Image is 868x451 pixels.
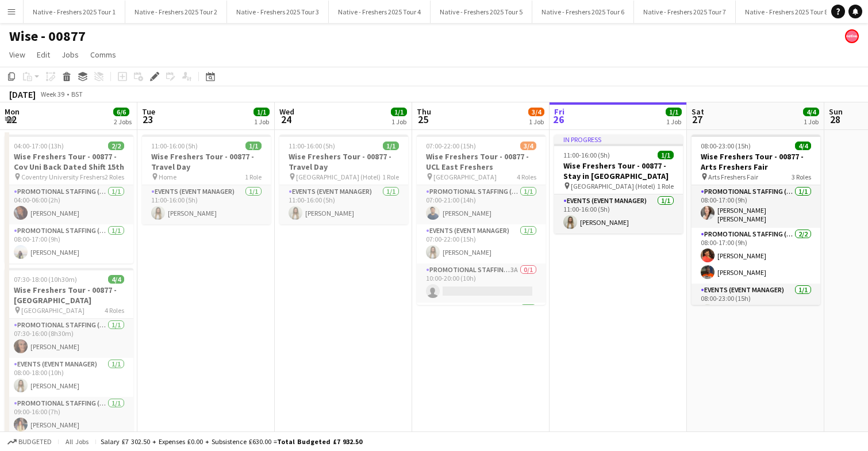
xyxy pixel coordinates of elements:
[795,142,811,150] span: 4/4
[296,173,381,181] span: [GEOGRAPHIC_DATA] (Hotel)
[329,1,431,23] button: Native - Freshers 2025 Tour 4
[289,142,335,150] span: 11:00-16:00 (5h)
[5,106,20,117] span: Mon
[108,142,124,150] span: 2/2
[528,108,544,116] span: 3/4
[142,106,155,117] span: Tue
[708,173,758,181] span: Arts Freshers Fair
[417,106,431,117] span: Thu
[532,1,634,23] button: Native - Freshers 2025 Tour 6
[5,268,133,438] app-job-card: 07:30-18:00 (10h30m)4/4Wise Freshers Tour - 00877 - [GEOGRAPHIC_DATA] [GEOGRAPHIC_DATA]4 RolesPro...
[245,173,262,181] span: 1 Role
[554,135,683,234] app-job-card: In progress11:00-16:00 (5h)1/1Wise Freshers Tour - 00877 - Stay in [GEOGRAPHIC_DATA] [GEOGRAPHIC_...
[417,224,546,263] app-card-role: Events (Event Manager)1/107:00-22:00 (15h)[PERSON_NAME]
[5,358,133,397] app-card-role: Events (Event Manager)1/108:00-18:00 (10h)[PERSON_NAME]
[845,29,859,43] app-user-avatar: native Staffing
[63,437,91,446] span: All jobs
[554,135,683,144] div: In progress
[736,1,838,23] button: Native - Freshers 2025 Tour 8
[554,194,683,234] app-card-role: Events (Event Manager)1/111:00-16:00 (5h)[PERSON_NAME]
[804,117,819,126] div: 1 Job
[140,113,155,126] span: 23
[279,185,408,224] app-card-role: Events (Event Manager)1/111:00-16:00 (5h)[PERSON_NAME]
[803,108,819,116] span: 4/4
[3,113,20,126] span: 22
[431,1,532,23] button: Native - Freshers 2025 Tour 5
[415,113,431,126] span: 25
[391,117,406,126] div: 1 Job
[279,106,294,117] span: Wed
[5,151,133,172] h3: Wise Freshers Tour - 00877 - Cov Uni Back Dated Shift 15th
[433,173,497,181] span: [GEOGRAPHIC_DATA]
[9,28,86,45] h1: Wise - 00877
[254,108,270,116] span: 1/1
[62,49,79,60] span: Jobs
[692,284,820,323] app-card-role: Events (Event Manager)1/108:00-23:00 (15h)
[692,151,820,172] h3: Wise Freshers Tour - 00877 - Arts Freshers Fair
[21,173,105,181] span: Coventry University Freshers
[38,90,67,98] span: Week 39
[254,117,269,126] div: 1 Job
[278,113,294,126] span: 24
[101,437,362,446] div: Salary £7 302.50 + Expenses £0.00 + Subsistence £630.00 =
[657,182,674,190] span: 1 Role
[690,113,704,126] span: 27
[71,90,83,98] div: BST
[552,113,564,126] span: 26
[125,1,227,23] button: Native - Freshers 2025 Tour 2
[417,303,546,342] app-card-role: Promotional Staffing (Brand Ambassadors)1/1
[383,142,399,150] span: 1/1
[554,106,564,117] span: Fri
[517,173,536,181] span: 4 Roles
[86,47,121,62] a: Comms
[563,151,610,159] span: 11:00-16:00 (5h)
[105,173,124,181] span: 2 Roles
[142,185,271,224] app-card-role: Events (Event Manager)1/111:00-16:00 (5h)[PERSON_NAME]
[114,117,132,126] div: 2 Jobs
[105,306,124,315] span: 4 Roles
[417,135,546,305] app-job-card: 07:00-22:00 (15h)3/4Wise Freshers Tour - 00877 - UCL East Freshers [GEOGRAPHIC_DATA]4 RolesPromot...
[142,151,271,172] h3: Wise Freshers Tour - 00877 - Travel Day
[634,1,736,23] button: Native - Freshers 2025 Tour 7
[108,275,124,284] span: 4/4
[792,173,811,181] span: 3 Roles
[142,135,271,224] app-job-card: 11:00-16:00 (5h)1/1Wise Freshers Tour - 00877 - Travel Day Home1 RoleEvents (Event Manager)1/111:...
[277,437,362,446] span: Total Budgeted £7 932.50
[827,113,843,126] span: 28
[279,135,408,224] app-job-card: 11:00-16:00 (5h)1/1Wise Freshers Tour - 00877 - Travel Day [GEOGRAPHIC_DATA] (Hotel)1 RoleEvents ...
[692,228,820,284] app-card-role: Promotional Staffing (Brand Ambassadors)2/208:00-17:00 (9h)[PERSON_NAME][PERSON_NAME]
[5,285,133,305] h3: Wise Freshers Tour - 00877 - [GEOGRAPHIC_DATA]
[9,89,36,100] div: [DATE]
[90,49,116,60] span: Comms
[391,108,407,116] span: 1/1
[14,275,77,284] span: 07:30-18:00 (10h30m)
[701,142,751,150] span: 08:00-23:00 (15h)
[426,142,476,150] span: 07:00-22:00 (15h)
[666,108,682,116] span: 1/1
[520,142,536,150] span: 3/4
[554,160,683,181] h3: Wise Freshers Tour - 00877 - Stay in [GEOGRAPHIC_DATA]
[692,185,820,228] app-card-role: Promotional Staffing (Brand Ambassadors)1/108:00-17:00 (9h)[PERSON_NAME] [PERSON_NAME]
[5,185,133,224] app-card-role: Promotional Staffing (Brand Ambassadors)1/104:00-06:00 (2h)[PERSON_NAME]
[21,306,85,315] span: [GEOGRAPHIC_DATA]
[5,397,133,436] app-card-role: Promotional Staffing (Brand Ambassadors)1/109:00-16:00 (7h)[PERSON_NAME]
[692,135,820,305] app-job-card: 08:00-23:00 (15h)4/4Wise Freshers Tour - 00877 - Arts Freshers Fair Arts Freshers Fair3 RolesProm...
[658,151,674,159] span: 1/1
[227,1,329,23] button: Native - Freshers 2025 Tour 3
[14,142,64,150] span: 04:00-17:00 (13h)
[417,151,546,172] h3: Wise Freshers Tour - 00877 - UCL East Freshers
[57,47,83,62] a: Jobs
[5,224,133,263] app-card-role: Promotional Staffing (Brand Ambassadors)1/108:00-17:00 (9h)[PERSON_NAME]
[6,435,53,448] button: Budgeted
[18,438,52,446] span: Budgeted
[829,106,843,117] span: Sun
[692,106,704,117] span: Sat
[5,47,30,62] a: View
[571,182,655,190] span: [GEOGRAPHIC_DATA] (Hotel)
[5,135,133,263] app-job-card: 04:00-17:00 (13h)2/2Wise Freshers Tour - 00877 - Cov Uni Back Dated Shift 15th Coventry Universit...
